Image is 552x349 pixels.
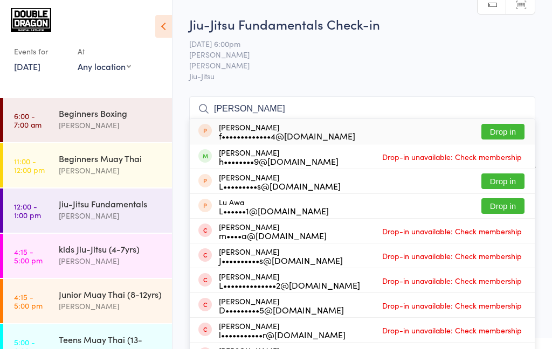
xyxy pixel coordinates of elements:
[59,300,163,312] div: [PERSON_NAME]
[14,292,43,310] time: 4:15 - 5:00 pm
[481,173,525,189] button: Drop in
[219,131,355,140] div: f•••••••••••••4@[DOMAIN_NAME]
[14,43,67,60] div: Events for
[3,189,172,233] a: 12:00 -1:00 pmJiu-Jitsu Fundamentals[PERSON_NAME]
[219,256,343,264] div: J••••••••••s@[DOMAIN_NAME]
[219,148,339,165] div: [PERSON_NAME]
[59,288,163,300] div: Junior Muay Thai (8-12yrs)
[78,60,131,72] div: Any location
[481,198,525,214] button: Drop in
[219,281,360,289] div: L••••••••••••••2@[DOMAIN_NAME]
[219,272,360,289] div: [PERSON_NAME]
[219,123,355,140] div: [PERSON_NAME]
[379,297,525,313] span: Drop-in unavailable: Check membership
[379,223,525,239] span: Drop-in unavailable: Check membership
[59,210,163,222] div: [PERSON_NAME]
[59,119,163,131] div: [PERSON_NAME]
[379,248,525,264] span: Drop-in unavailable: Check membership
[14,157,45,174] time: 11:00 - 12:00 pm
[11,8,51,32] img: Double Dragon Gym
[189,60,519,71] span: [PERSON_NAME]
[14,202,41,219] time: 12:00 - 1:00 pm
[219,322,346,339] div: [PERSON_NAME]
[59,255,163,267] div: [PERSON_NAME]
[219,305,344,314] div: D•••••••••5@[DOMAIN_NAME]
[219,330,346,339] div: l•••••••••••r@[DOMAIN_NAME]
[14,60,40,72] a: [DATE]
[219,198,329,215] div: Lu Awa
[3,143,172,187] a: 11:00 -12:00 pmBeginners Muay Thai[PERSON_NAME]
[59,243,163,255] div: kids Jiu-Jitsu (4-7yrs)
[14,111,42,129] time: 6:00 - 7:00 am
[14,247,43,264] time: 4:15 - 5:00 pm
[3,279,172,323] a: 4:15 -5:00 pmJunior Muay Thai (8-12yrs)[PERSON_NAME]
[3,234,172,278] a: 4:15 -5:00 pmkids Jiu-Jitsu (4-7yrs)[PERSON_NAME]
[59,164,163,177] div: [PERSON_NAME]
[219,173,341,190] div: [PERSON_NAME]
[59,198,163,210] div: Jiu-Jitsu Fundamentals
[189,15,535,33] h2: Jiu-Jitsu Fundamentals Check-in
[3,98,172,142] a: 6:00 -7:00 amBeginners Boxing[PERSON_NAME]
[189,38,519,49] span: [DATE] 6:00pm
[219,247,343,264] div: [PERSON_NAME]
[379,273,525,289] span: Drop-in unavailable: Check membership
[481,124,525,139] button: Drop in
[379,149,525,165] span: Drop-in unavailable: Check membership
[78,43,131,60] div: At
[379,322,525,338] span: Drop-in unavailable: Check membership
[59,107,163,119] div: Beginners Boxing
[219,297,344,314] div: [PERSON_NAME]
[219,157,339,165] div: h••••••••9@[DOMAIN_NAME]
[189,71,535,81] span: Jiu-Jitsu
[189,49,519,60] span: [PERSON_NAME]
[219,231,327,240] div: m••••a@[DOMAIN_NAME]
[219,222,327,240] div: [PERSON_NAME]
[59,152,163,164] div: Beginners Muay Thai
[189,96,535,121] input: Search
[219,206,329,215] div: L••••••1@[DOMAIN_NAME]
[219,182,341,190] div: L•••••••••s@[DOMAIN_NAME]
